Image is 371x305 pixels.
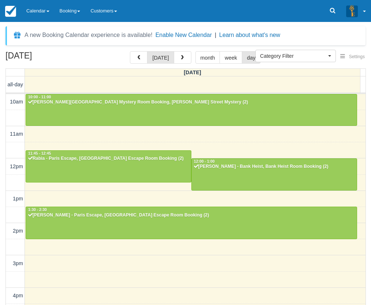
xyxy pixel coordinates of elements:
[195,51,220,64] button: month
[28,151,51,155] span: 11:45 - 12:45
[215,32,216,38] span: |
[5,6,16,17] img: checkfront-main-nav-mini-logo.png
[13,196,23,202] span: 1pm
[13,260,23,266] span: 3pm
[10,131,23,137] span: 11am
[147,51,174,64] button: [DATE]
[5,51,98,65] h2: [DATE]
[242,51,261,64] button: day
[28,156,189,162] div: Rabia - Paris Escape, [GEOGRAPHIC_DATA] Escape Room Booking (2)
[26,207,357,239] a: 1:30 - 2:30[PERSON_NAME] - Paris Escape, [GEOGRAPHIC_DATA] Escape Room Booking (2)
[13,293,23,298] span: 4pm
[28,99,355,105] div: [PERSON_NAME][GEOGRAPHIC_DATA] Mystery Room Booking, [PERSON_NAME] Street Mystery (2)
[191,158,357,191] a: 12:00 - 1:00[PERSON_NAME] - Bank Heist, Bank Heist Room Booking (2)
[25,31,153,39] div: A new Booking Calendar experience is available!
[255,50,336,62] button: Category Filter
[28,95,51,99] span: 10:00 - 11:00
[194,164,355,170] div: [PERSON_NAME] - Bank Heist, Bank Heist Room Booking (2)
[220,51,242,64] button: week
[10,163,23,169] span: 12pm
[26,94,357,126] a: 10:00 - 11:00[PERSON_NAME][GEOGRAPHIC_DATA] Mystery Room Booking, [PERSON_NAME] Street Mystery (2)
[194,159,215,163] span: 12:00 - 1:00
[184,69,201,75] span: [DATE]
[13,228,23,234] span: 2pm
[260,52,326,60] span: Category Filter
[346,5,358,17] img: A3
[155,31,212,39] button: Enable New Calendar
[26,150,191,182] a: 11:45 - 12:45Rabia - Paris Escape, [GEOGRAPHIC_DATA] Escape Room Booking (2)
[336,52,369,62] button: Settings
[219,32,280,38] a: Learn about what's new
[8,82,23,87] span: all-day
[349,54,365,59] span: Settings
[28,208,47,212] span: 1:30 - 2:30
[10,99,23,105] span: 10am
[28,212,355,218] div: [PERSON_NAME] - Paris Escape, [GEOGRAPHIC_DATA] Escape Room Booking (2)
